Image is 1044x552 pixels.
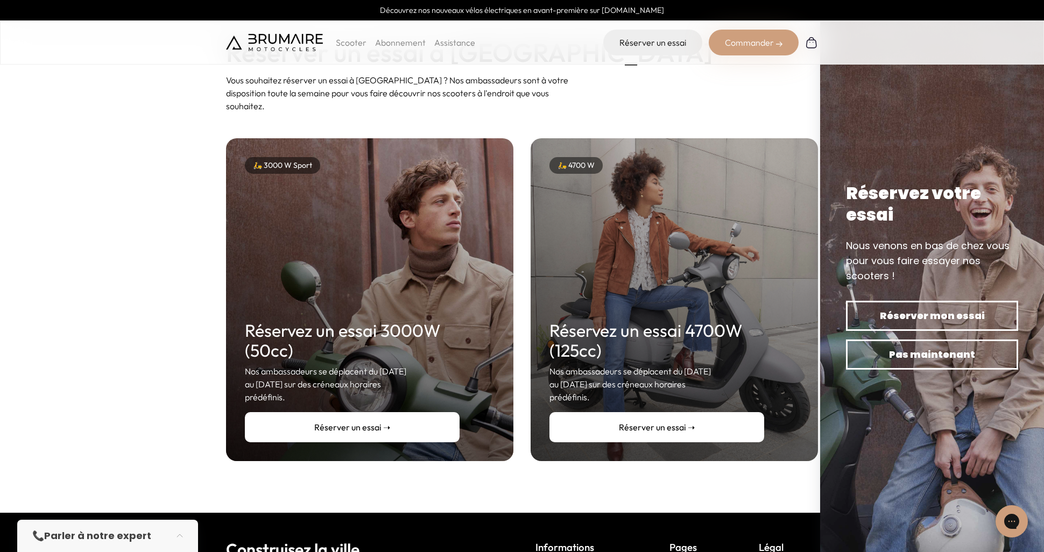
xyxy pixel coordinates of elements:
[709,30,799,55] div: Commander
[603,30,702,55] a: Réserver un essai
[336,36,366,49] p: Scooter
[245,157,320,174] div: 🛵 3000 W Sport
[434,37,475,48] a: Assistance
[226,34,323,51] img: Brumaire Motocycles
[226,39,818,65] h1: Réserver un essai à [GEOGRAPHIC_DATA]
[245,365,460,404] p: Nos ambassadeurs se déplacent du [DATE] au [DATE] sur des créneaux horaires prédéfinis.
[375,37,426,48] a: Abonnement
[549,412,764,442] a: Réserver un essai ➝
[549,321,764,360] h2: Réservez un essai 4700W (125cc)
[245,321,460,360] h2: Réservez un essai 3000W (50cc)
[226,74,588,112] p: Vous souhaitez réserver un essai à [GEOGRAPHIC_DATA] ? Nos ambassadeurs sont à votre disposition ...
[990,501,1033,541] iframe: Gorgias live chat messenger
[776,41,782,47] img: right-arrow-2.png
[245,412,460,442] a: Réserver un essai ➝
[805,36,818,49] img: Panier
[549,157,603,174] div: 🛵 4700 W
[549,365,764,404] p: Nos ambassadeurs se déplacent du [DATE] au [DATE] sur des créneaux horaires prédéfinis.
